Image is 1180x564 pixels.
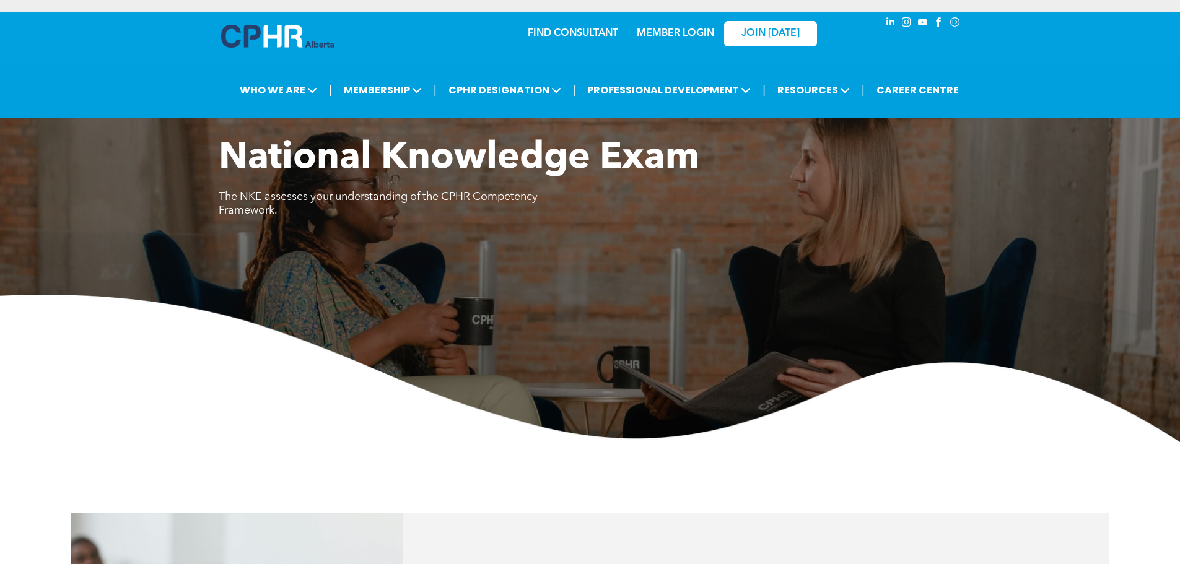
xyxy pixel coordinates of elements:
[573,77,576,103] li: |
[774,79,854,102] span: RESOURCES
[763,77,766,103] li: |
[873,79,963,102] a: CAREER CENTRE
[948,15,962,32] a: Social network
[862,77,865,103] li: |
[724,21,817,46] a: JOIN [DATE]
[900,15,914,32] a: instagram
[340,79,426,102] span: MEMBERSHIP
[219,140,699,177] span: National Knowledge Exam
[434,77,437,103] li: |
[528,28,618,38] a: FIND CONSULTANT
[583,79,754,102] span: PROFESSIONAL DEVELOPMENT
[445,79,565,102] span: CPHR DESIGNATION
[219,191,538,216] span: The NKE assesses your understanding of the CPHR Competency Framework.
[329,77,332,103] li: |
[884,15,898,32] a: linkedin
[916,15,930,32] a: youtube
[221,25,334,48] img: A blue and white logo for cp alberta
[236,79,321,102] span: WHO WE ARE
[932,15,946,32] a: facebook
[741,28,800,40] span: JOIN [DATE]
[637,28,714,38] a: MEMBER LOGIN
